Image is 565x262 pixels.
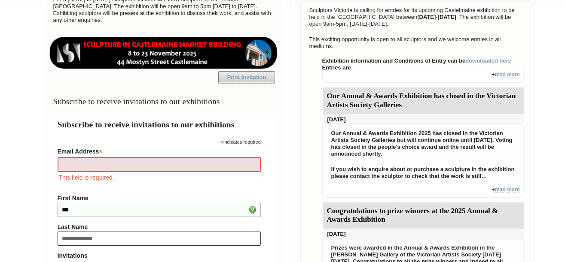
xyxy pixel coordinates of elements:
h3: Subscribe to receive invitations to our exhibitions [49,93,278,110]
div: [DATE] [323,229,524,240]
div: Congratulations to prize winners at the 2025 Annual & Awards Exhibition [323,202,524,229]
div: indicates required [58,137,261,145]
h2: Subscribe to receive invitations to our exhibitions [58,118,269,131]
p: This exciting opportunity is open to all sculptors and we welcome entries in all mediums. [305,34,525,52]
img: castlemaine-ldrbd25v2.png [49,37,278,69]
a: downloaded here [465,57,511,64]
strong: Invitations [58,252,261,259]
p: If you wish to enquire about or purchase a sculpture in the exhibition please contact the sculpto... [327,164,520,182]
div: [DATE] [323,114,524,125]
a: Print Invitation [218,71,275,83]
label: Email Address [58,145,261,156]
div: Our Annual & Awards Exhibition has closed in the Victorian Artists Society Galleries [323,87,524,114]
strong: [DATE]-[DATE] [417,14,456,20]
div: This field is required. [58,173,261,182]
label: Last Name [58,223,261,230]
a: read more [495,72,519,78]
div: + [322,186,525,198]
p: Our Annual & Awards Exhibition 2025 has closed in the Victorian Artists Society Galleries but wil... [327,128,520,160]
label: First Name [58,195,261,202]
div: + [322,71,525,83]
p: Sculptors Victoria is calling for entries for its upcoming Castelmaine exhibition to be held in t... [305,5,525,30]
strong: Exhibition information and Conditions of Entry can be [322,57,512,64]
a: read more [495,187,519,193]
